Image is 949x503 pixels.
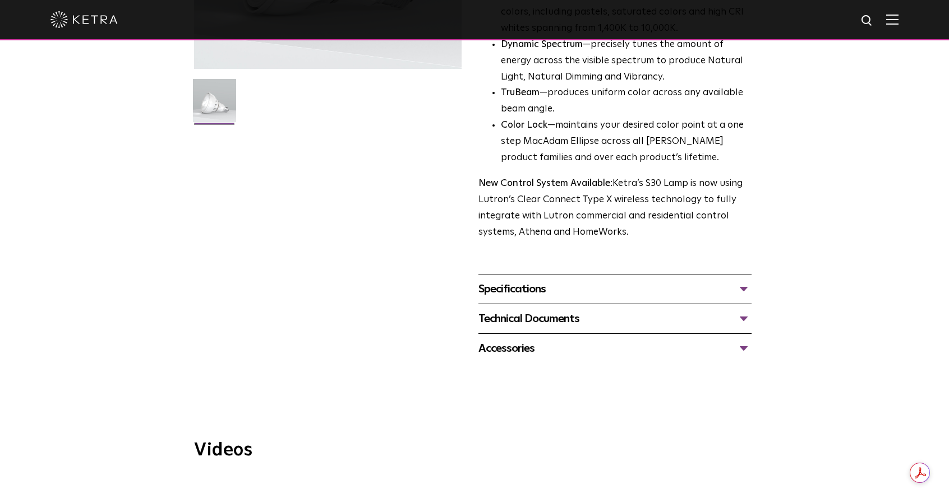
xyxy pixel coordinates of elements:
[193,79,236,131] img: S30-Lamp-Edison-2021-Web-Square
[501,37,752,86] li: —precisely tunes the amount of energy across the visible spectrum to produce Natural Light, Natur...
[194,441,755,459] h3: Videos
[478,280,752,298] div: Specifications
[478,179,612,188] strong: New Control System Available:
[501,88,540,97] strong: TruBeam
[501,120,547,130] strong: Color Lock
[478,310,752,328] div: Technical Documents
[501,40,583,49] strong: Dynamic Spectrum
[50,11,118,28] img: ketra-logo-2019-white
[478,176,752,241] p: Ketra’s S30 Lamp is now using Lutron’s Clear Connect Type X wireless technology to fully integrat...
[886,14,899,25] img: Hamburger%20Nav.svg
[501,85,752,118] li: —produces uniform color across any available beam angle.
[501,118,752,166] li: —maintains your desired color point at a one step MacAdam Ellipse across all [PERSON_NAME] produc...
[478,339,752,357] div: Accessories
[860,14,874,28] img: search icon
